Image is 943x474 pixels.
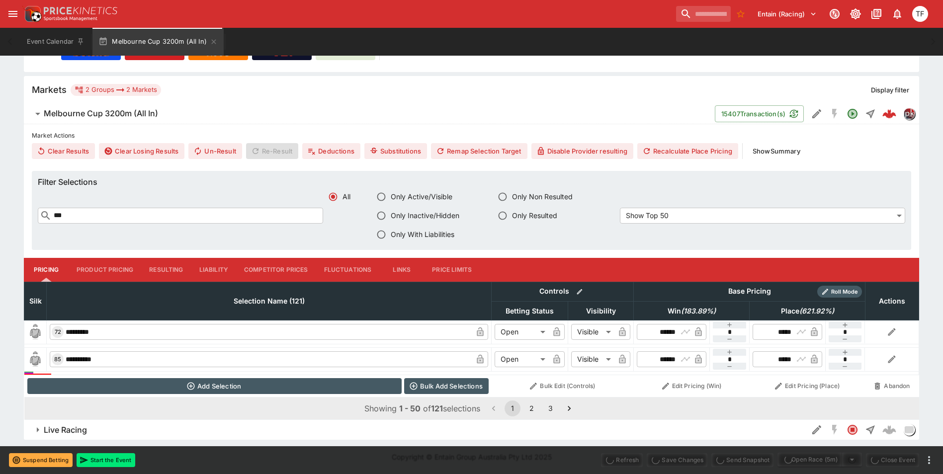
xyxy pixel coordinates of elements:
h6: Melbourne Cup 3200m (All In) [44,108,158,119]
button: Clear Results [32,143,95,159]
button: open drawer [4,5,22,23]
button: Notifications [888,5,906,23]
button: Pricing [24,258,69,282]
button: Bulk Edit (Controls) [495,378,631,394]
button: No Bookmarks [733,6,749,22]
button: Edit Pricing (Win) [637,378,747,394]
button: ShowSummary [747,143,806,159]
img: blank-silk.png [27,351,43,367]
button: Straight [861,421,879,439]
em: ( 621.92 %) [799,305,834,317]
span: Place(621.92%) [770,305,845,317]
button: Price Limits [424,258,480,282]
button: Event Calendar [21,28,90,56]
div: liveracing [903,424,915,436]
img: blank-silk.png [27,324,43,340]
h6: Filter Selections [38,177,905,187]
button: Start the Event [77,453,135,467]
button: Liability [191,258,236,282]
img: liveracing [904,424,915,435]
span: 72 [53,328,63,335]
button: Deductions [302,143,360,159]
img: logo-cerberus--red.svg [882,107,896,121]
span: All [343,191,350,202]
button: Edit Detail [808,421,826,439]
button: Display filter [865,82,915,98]
button: Edit Pricing (Place) [753,378,862,394]
button: Go to page 3 [542,400,558,416]
div: Visible [571,324,614,340]
button: page 1 [505,400,520,416]
span: Betting Status [495,305,565,317]
div: Base Pricing [724,285,775,298]
div: Visible [571,351,614,367]
img: Sportsbook Management [44,16,97,21]
div: Show Top 50 [620,208,905,224]
button: Un-Result [188,143,242,159]
button: Substitutions [364,143,427,159]
button: Melbourne Cup 3200m (All In) [92,28,224,56]
label: Market Actions [32,128,911,143]
button: Links [379,258,424,282]
span: Only Resulted [512,210,557,221]
h6: Live Racing [44,425,87,435]
div: Tom Flynn [912,6,928,22]
button: Resulting [141,258,191,282]
b: 121 [431,403,443,413]
em: ( 183.89 %) [681,305,716,317]
button: Go to next page [561,400,577,416]
button: Bulk Add Selections via CSV Data [404,378,489,394]
button: 15407Transaction(s) [715,105,804,122]
button: Add Selection [27,378,402,394]
img: PriceKinetics Logo [22,4,42,24]
button: Toggle light/dark mode [847,5,864,23]
button: SGM Disabled [826,421,844,439]
button: Straight [861,105,879,123]
nav: pagination navigation [484,400,579,416]
h5: Markets [32,84,67,95]
button: Open [844,105,861,123]
span: Visibility [575,305,627,317]
div: Open [495,351,549,367]
button: Melbourne Cup 3200m (All In) [24,104,715,124]
span: Re-Result [246,143,298,159]
button: Disable Provider resulting [531,143,633,159]
div: Show/hide Price Roll mode configuration. [817,286,862,298]
button: Edit Detail [808,105,826,123]
svg: Open [847,108,858,120]
img: pricekinetics [904,108,915,119]
button: Recalculate Place Pricing [637,143,738,159]
button: Suspend Betting [9,453,73,467]
input: search [676,6,731,22]
button: Fluctuations [316,258,380,282]
th: Silk [24,282,47,320]
div: Open [495,324,549,340]
button: Connected to PK [826,5,844,23]
button: Live Racing [24,420,808,440]
b: 1 - 50 [399,403,421,413]
button: Product Pricing [69,258,141,282]
button: Clear Losing Results [99,143,184,159]
div: split button [777,453,862,467]
th: Controls [492,282,634,301]
span: Win(183.89%) [657,305,727,317]
button: Abandon [868,378,916,394]
span: Only Inactive/Hidden [391,210,459,221]
button: Closed [844,421,861,439]
div: 2 Groups 2 Markets [75,84,157,96]
span: Selection Name (121) [223,295,316,307]
span: 85 [52,356,63,363]
button: more [923,454,935,466]
span: Only With Liabilities [391,229,454,239]
button: Documentation [867,5,885,23]
button: Remap Selection Target [431,143,527,159]
button: Go to page 2 [523,400,539,416]
span: Only Non Resulted [512,191,573,202]
span: Only Active/Visible [391,191,452,202]
img: PriceKinetics [44,7,117,14]
a: 1791718b-b7cc-4a14-9fc6-969e4c13ad7a [879,104,899,124]
button: Competitor Prices [236,258,316,282]
button: SGM Disabled [826,105,844,123]
div: pricekinetics [903,108,915,120]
